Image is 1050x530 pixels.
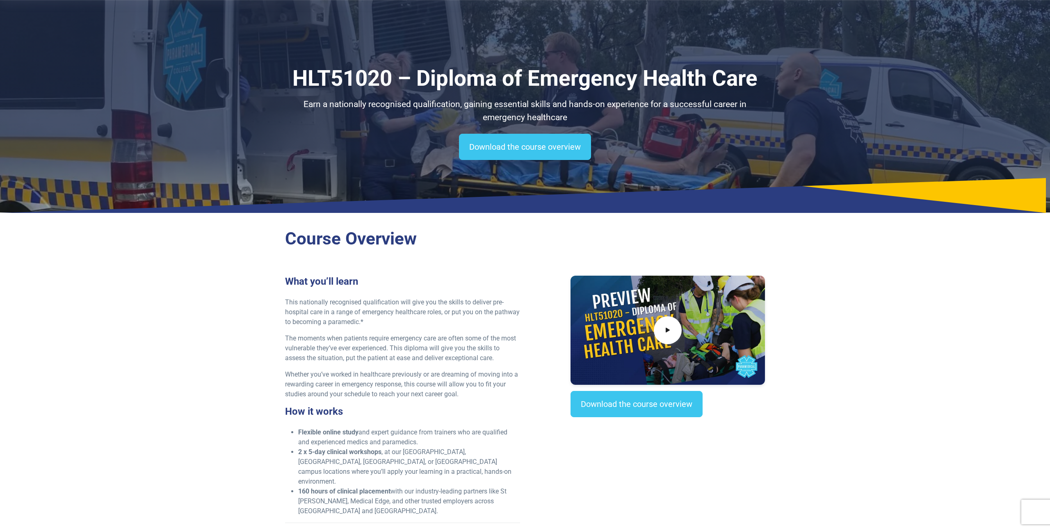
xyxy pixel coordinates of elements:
[459,134,591,160] a: Download the course overview
[571,434,765,483] iframe: EmbedSocial Universal Widget
[298,447,520,487] li: , at our [GEOGRAPHIC_DATA], [GEOGRAPHIC_DATA], [GEOGRAPHIC_DATA], or [GEOGRAPHIC_DATA] campus loc...
[298,427,520,447] li: and expert guidance from trainers who are qualified and experienced medics and paramedics.
[285,276,520,288] h3: What you’ll learn
[285,228,765,249] h2: Course Overview
[285,297,520,327] p: This nationally recognised qualification will give you the skills to deliver pre-hospital care in...
[571,391,703,417] a: Download the course overview
[285,406,520,418] h3: How it works
[298,487,390,495] strong: 160 hours of clinical placement
[285,98,765,124] p: Earn a nationally recognised qualification, gaining essential skills and hands-on experience for ...
[285,370,520,399] p: Whether you’ve worked in healthcare previously or are dreaming of moving into a rewarding career ...
[285,334,520,363] p: The moments when patients require emergency care are often some of the most vulnerable they’ve ev...
[298,487,520,516] li: with our industry-leading partners like St [PERSON_NAME], Medical Edge, and other trusted employe...
[285,66,765,91] h1: HLT51020 – Diploma of Emergency Health Care
[298,448,381,456] strong: 2 x 5-day clinical workshops
[298,428,358,436] strong: Flexible online study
